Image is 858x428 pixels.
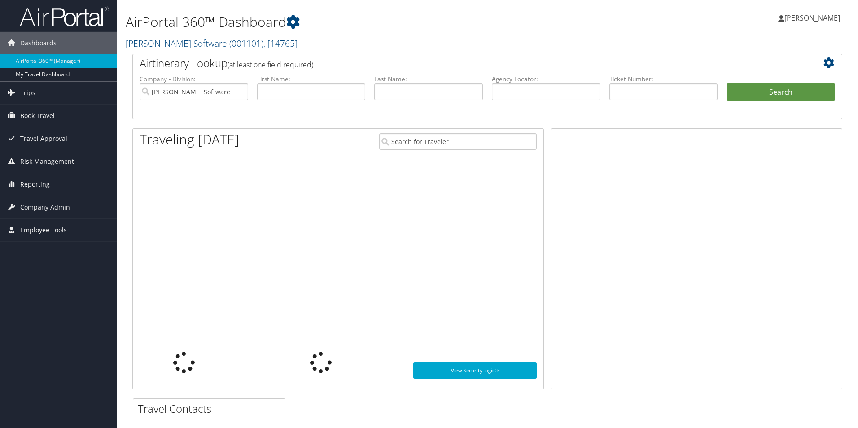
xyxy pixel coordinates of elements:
[263,37,298,49] span: , [ 14765 ]
[20,219,67,241] span: Employee Tools
[140,74,248,83] label: Company - Division:
[228,60,313,70] span: (at least one field required)
[374,74,483,83] label: Last Name:
[126,13,608,31] h1: AirPortal 360™ Dashboard
[20,105,55,127] span: Book Travel
[379,133,537,150] input: Search for Traveler
[727,83,835,101] button: Search
[778,4,849,31] a: [PERSON_NAME]
[413,362,537,379] a: View SecurityLogic®
[20,196,70,218] span: Company Admin
[126,37,298,49] a: [PERSON_NAME] Software
[140,130,239,149] h1: Traveling [DATE]
[257,74,366,83] label: First Name:
[20,173,50,196] span: Reporting
[138,401,285,416] h2: Travel Contacts
[492,74,600,83] label: Agency Locator:
[229,37,263,49] span: ( 001101 )
[20,32,57,54] span: Dashboards
[784,13,840,23] span: [PERSON_NAME]
[20,127,67,150] span: Travel Approval
[609,74,718,83] label: Ticket Number:
[20,6,109,27] img: airportal-logo.png
[20,82,35,104] span: Trips
[20,150,74,173] span: Risk Management
[140,56,776,71] h2: Airtinerary Lookup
